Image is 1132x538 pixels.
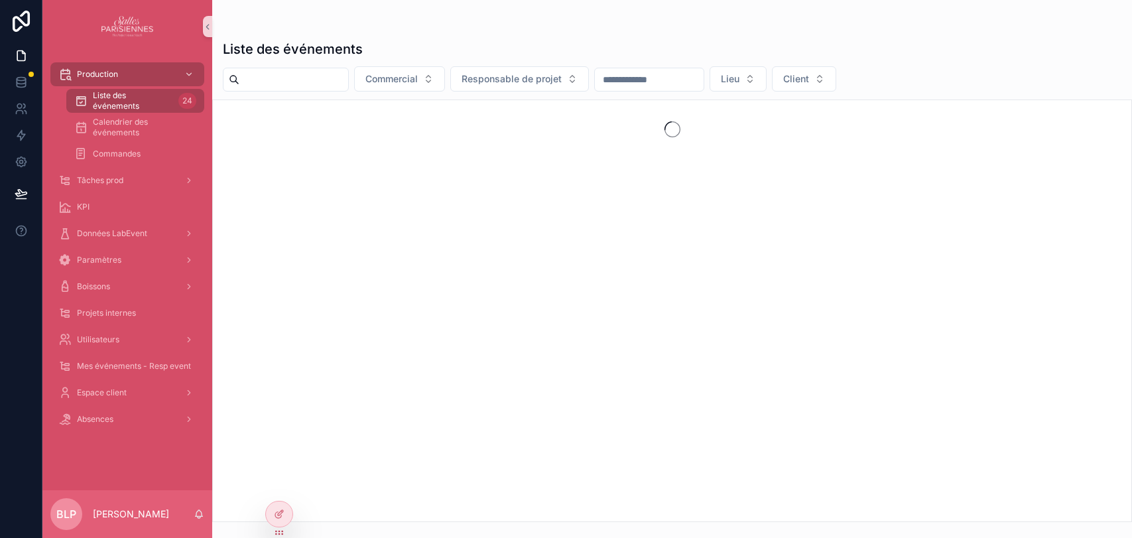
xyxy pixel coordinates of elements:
[462,72,562,86] span: Responsable de projet
[77,255,121,265] span: Paramètres
[93,149,141,159] span: Commandes
[178,93,196,109] div: 24
[66,89,204,113] a: Liste des événements24
[50,275,204,299] a: Boissons
[50,407,204,431] a: Absences
[354,66,445,92] button: Select Button
[42,53,212,448] div: scrollable content
[77,308,136,318] span: Projets internes
[50,354,204,378] a: Mes événements - Resp event
[56,506,76,522] span: BLP
[93,507,169,521] p: [PERSON_NAME]
[50,328,204,352] a: Utilisateurs
[50,168,204,192] a: Tâches prod
[77,228,147,239] span: Données LabEvent
[77,414,113,425] span: Absences
[77,69,118,80] span: Production
[77,202,90,212] span: KPI
[66,115,204,139] a: Calendrier des événements
[77,387,127,398] span: Espace client
[66,142,204,166] a: Commandes
[772,66,836,92] button: Select Button
[77,361,191,371] span: Mes événements - Resp event
[50,381,204,405] a: Espace client
[101,16,154,37] img: App logo
[721,72,739,86] span: Lieu
[93,117,191,138] span: Calendrier des événements
[93,90,173,111] span: Liste des événements
[365,72,418,86] span: Commercial
[77,175,123,186] span: Tâches prod
[50,301,204,325] a: Projets internes
[50,248,204,272] a: Paramètres
[50,195,204,219] a: KPI
[77,281,110,292] span: Boissons
[77,334,119,345] span: Utilisateurs
[450,66,589,92] button: Select Button
[50,62,204,86] a: Production
[223,40,363,58] h1: Liste des événements
[50,222,204,245] a: Données LabEvent
[783,72,809,86] span: Client
[710,66,767,92] button: Select Button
